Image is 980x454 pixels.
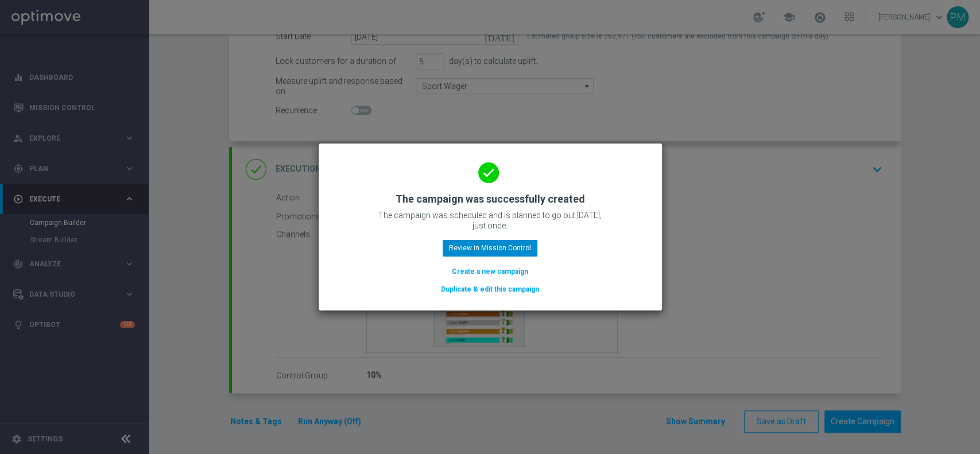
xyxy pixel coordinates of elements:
[478,162,499,183] i: done
[396,192,585,206] h2: The campaign was successfully created
[443,240,537,256] button: Review in Mission Control
[451,265,529,278] button: Create a new campaign
[440,283,540,296] button: Duplicate & edit this campaign
[375,210,605,231] p: The campaign was scheduled and is planned to go out [DATE], just once.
